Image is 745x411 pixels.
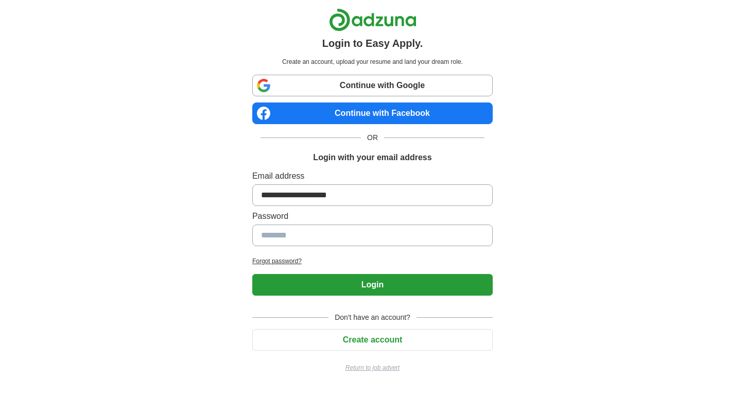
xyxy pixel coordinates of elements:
p: Create an account, upload your resume and land your dream role. [254,57,491,66]
label: Email address [252,170,493,182]
a: Create account [252,335,493,344]
img: Adzuna logo [329,8,417,31]
span: OR [361,132,384,143]
button: Create account [252,329,493,351]
a: Forgot password? [252,256,493,266]
a: Continue with Facebook [252,102,493,124]
h1: Login with your email address [313,151,431,164]
a: Continue with Google [252,75,493,96]
span: Don't have an account? [328,312,417,323]
a: Return to job advert [252,363,493,372]
h1: Login to Easy Apply. [322,36,423,51]
label: Password [252,210,493,222]
button: Login [252,274,493,296]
